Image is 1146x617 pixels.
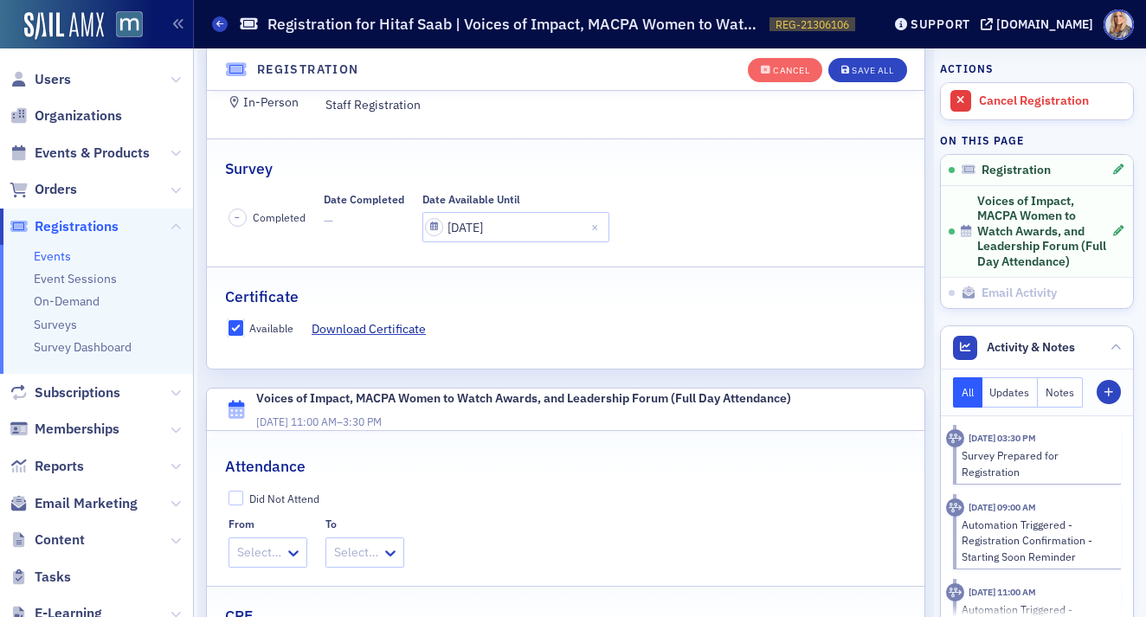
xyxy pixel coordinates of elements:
[10,106,122,125] a: Organizations
[324,193,404,206] div: Date Completed
[422,212,609,242] input: MM/DD/YYYY
[225,286,299,308] h2: Certificate
[10,530,85,550] a: Content
[953,377,982,408] button: All
[422,193,520,206] div: Date Available Until
[35,70,71,89] span: Users
[243,98,299,107] div: In-Person
[982,377,1039,408] button: Updates
[35,180,77,199] span: Orders
[35,420,119,439] span: Memberships
[586,212,609,242] button: Close
[10,383,120,402] a: Subscriptions
[962,517,1110,564] div: Automation Triggered - Registration Confirmation - Starting Soon Reminder
[969,586,1036,598] time: 9/15/2025 11:00 AM
[911,16,970,32] div: Support
[10,457,84,476] a: Reports
[941,83,1133,119] a: Cancel Registration
[35,144,150,163] span: Events & Products
[10,144,150,163] a: Events & Products
[977,194,1111,270] span: Voices of Impact, MACPA Women to Watch Awards, and Leadership Forum (Full Day Attendance)
[229,320,244,336] input: Available
[257,61,359,79] h4: Registration
[253,209,306,225] span: Completed
[225,157,273,180] h2: Survey
[940,132,1134,148] h4: On this page
[34,271,117,286] a: Event Sessions
[249,321,293,336] div: Available
[256,389,791,408] div: Voices of Impact, MACPA Women to Watch Awards, and Leadership Forum (Full Day Attendance)
[35,568,71,587] span: Tasks
[981,18,1099,30] button: [DOMAIN_NAME]
[24,12,104,40] img: SailAMX
[35,383,120,402] span: Subscriptions
[343,415,382,428] time: 3:30 PM
[852,66,893,75] div: Save All
[256,415,382,428] span: –
[324,212,404,230] span: —
[982,163,1051,178] span: Registration
[104,11,143,41] a: View Homepage
[10,70,71,89] a: Users
[35,530,85,550] span: Content
[256,415,288,428] span: [DATE]
[229,517,254,530] div: From
[1104,10,1134,40] span: Profile
[291,415,337,428] time: 11:00 AM
[962,447,1110,479] div: Survey Prepared for Registration
[10,180,77,199] a: Orders
[10,494,138,513] a: Email Marketing
[773,66,809,75] div: Cancel
[996,16,1093,32] div: [DOMAIN_NAME]
[325,517,337,530] div: To
[34,248,71,264] a: Events
[10,420,119,439] a: Memberships
[34,317,77,332] a: Surveys
[325,96,421,114] span: Staff Registration
[969,501,1036,513] time: 9/17/2025 09:00 AM
[748,58,822,82] button: Cancel
[776,17,849,32] span: REG-21306106
[946,429,964,447] div: Activity
[10,217,119,236] a: Registrations
[34,293,100,309] a: On-Demand
[987,338,1075,357] span: Activity & Notes
[235,211,240,223] span: –
[10,568,71,587] a: Tasks
[267,14,761,35] h1: Registration for Hitaf Saab | Voices of Impact, MACPA Women to Watch Awards, and Leadership Forum...
[35,106,122,125] span: Organizations
[249,492,319,506] div: Did Not Attend
[979,93,1124,109] div: Cancel Registration
[35,457,84,476] span: Reports
[946,498,964,517] div: Activity
[229,491,244,506] input: Did Not Attend
[312,320,439,338] a: Download Certificate
[969,432,1036,444] time: 9/17/2025 03:30 PM
[982,286,1057,301] span: Email Activity
[35,494,138,513] span: Email Marketing
[1038,377,1083,408] button: Notes
[116,11,143,38] img: SailAMX
[34,339,132,355] a: Survey Dashboard
[946,583,964,601] div: Activity
[35,217,119,236] span: Registrations
[225,455,306,478] h2: Attendance
[940,61,994,76] h4: Actions
[828,58,906,82] button: Save All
